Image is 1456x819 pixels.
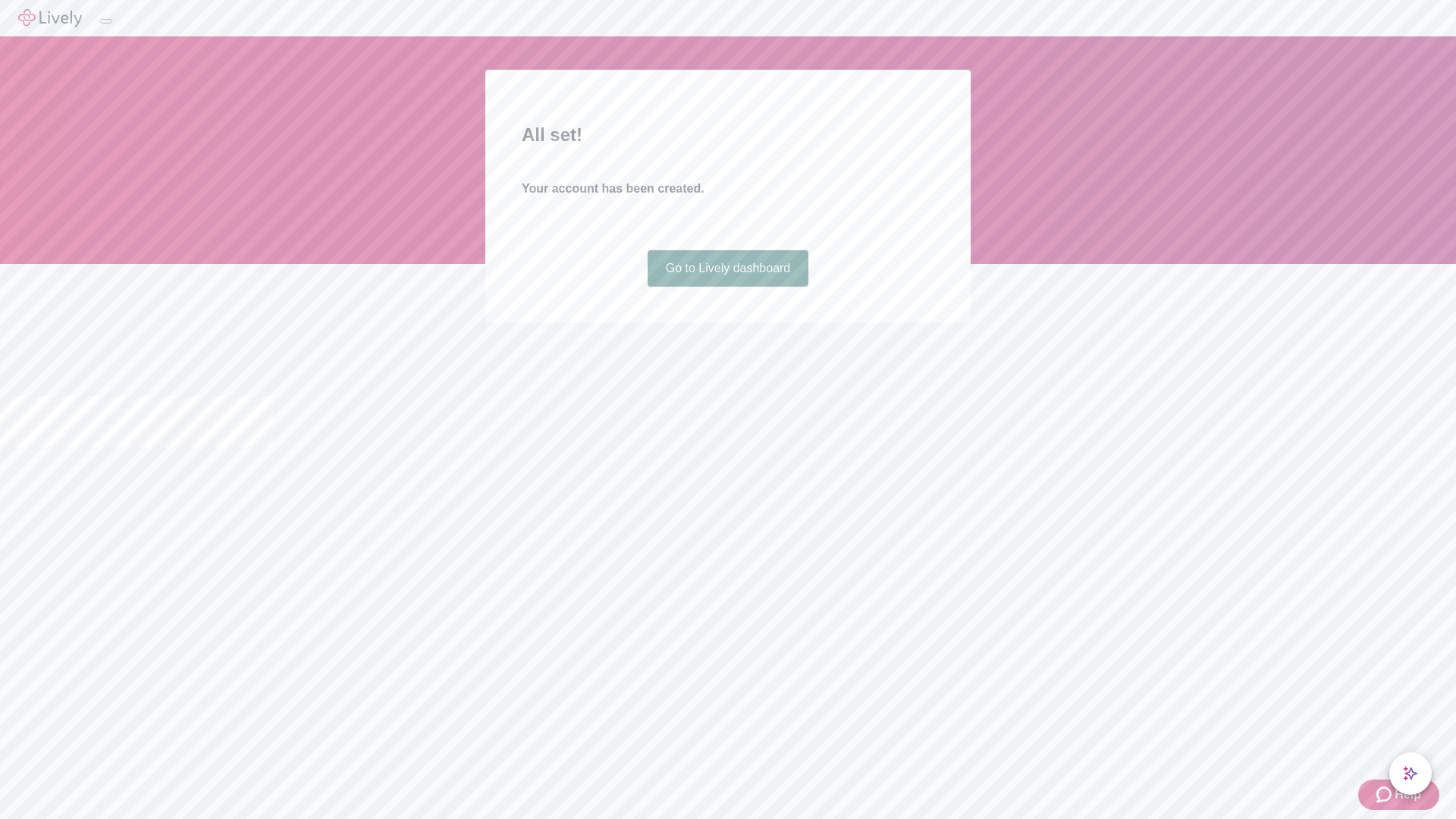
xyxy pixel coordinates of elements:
[1358,780,1439,810] button: Zendesk support iconHelp
[1376,786,1395,804] svg: Zendesk support icon
[1389,752,1432,795] button: chat
[100,19,112,24] button: Log out
[1403,766,1418,781] svg: Lively AI Assistant
[522,121,934,149] h2: All set!
[18,9,82,27] img: Lively
[648,250,809,287] a: Go to Lively dashboard
[522,180,934,198] h4: Your account has been created.
[1395,786,1421,804] span: Help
